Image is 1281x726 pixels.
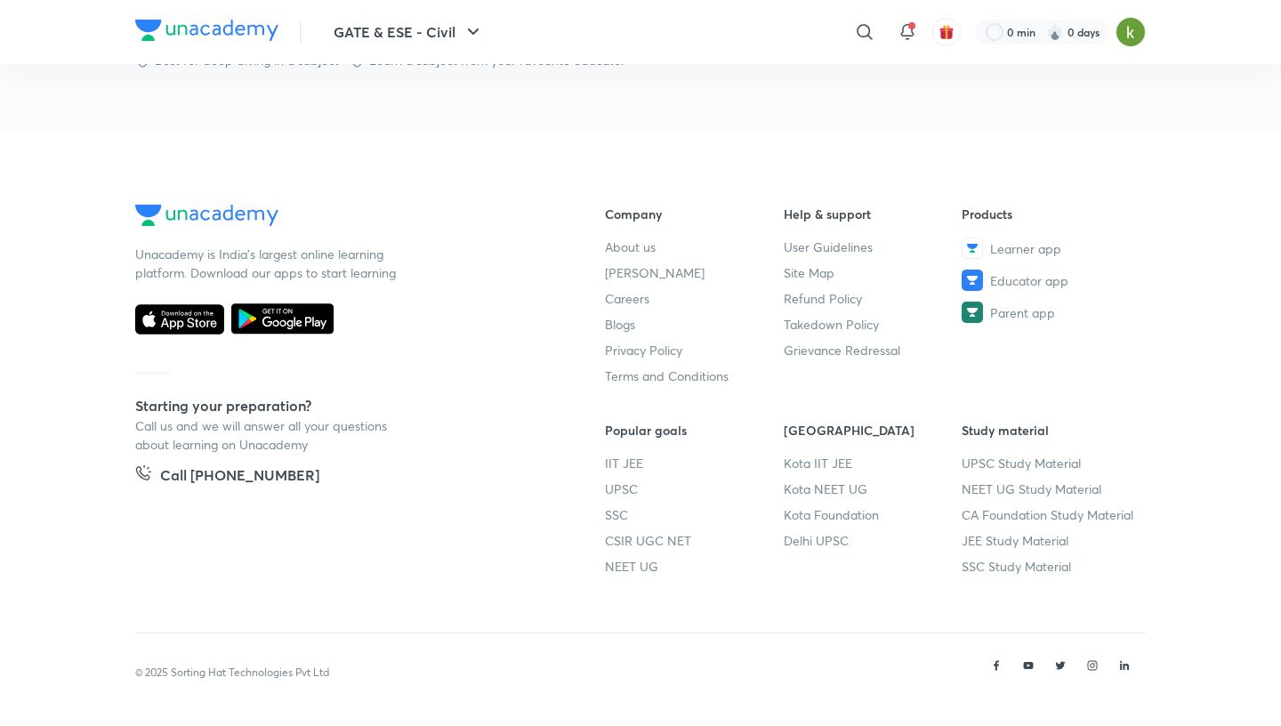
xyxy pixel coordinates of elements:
[323,14,495,50] button: GATE & ESE - Civil
[784,341,963,359] a: Grievance Redressal
[784,263,963,282] a: Site Map
[605,238,784,256] a: About us
[605,557,784,576] a: NEET UG
[962,505,1140,524] a: CA Foundation Study Material
[605,289,649,308] span: Careers
[932,18,961,46] button: avatar
[605,367,784,385] a: Terms and Conditions
[605,289,784,308] a: Careers
[784,531,963,550] a: Delhi UPSC
[605,454,784,472] a: IIT JEE
[605,341,784,359] a: Privacy Policy
[135,20,278,41] img: Company Logo
[135,464,319,489] a: Call [PHONE_NUMBER]
[605,315,784,334] a: Blogs
[990,303,1055,322] span: Parent app
[135,205,278,226] img: Company Logo
[962,205,1140,223] h6: Products
[605,531,784,550] a: CSIR UGC NET
[990,239,1061,258] span: Learner app
[962,270,983,291] img: Educator app
[962,270,1140,291] a: Educator app
[990,271,1068,290] span: Educator app
[962,302,983,323] img: Parent app
[962,454,1140,472] a: UPSC Study Material
[605,205,784,223] h6: Company
[160,464,319,489] h5: Call [PHONE_NUMBER]
[605,505,784,524] a: SSC
[784,315,963,334] a: Takedown Policy
[135,245,402,282] p: Unacademy is India’s largest online learning platform. Download our apps to start learning
[962,480,1140,498] a: NEET UG Study Material
[605,421,784,440] h6: Popular goals
[962,421,1140,440] h6: Study material
[784,238,963,256] a: User Guidelines
[784,205,963,223] h6: Help & support
[962,238,983,259] img: Learner app
[962,238,1140,259] a: Learner app
[135,665,329,681] p: © 2025 Sorting Hat Technologies Pvt Ltd
[135,20,278,45] a: Company Logo
[605,480,784,498] a: UPSC
[135,205,548,230] a: Company Logo
[962,302,1140,323] a: Parent app
[962,531,1140,550] a: JEE Study Material
[135,416,402,454] p: Call us and we will answer all your questions about learning on Unacademy
[784,505,963,524] a: Kota Foundation
[1116,17,1146,47] img: Piyush raj
[784,289,963,308] a: Refund Policy
[784,454,963,472] a: Kota IIT JEE
[605,263,784,282] a: [PERSON_NAME]
[962,557,1140,576] a: SSC Study Material
[135,395,548,416] h5: Starting your preparation?
[1046,23,1064,41] img: streak
[784,421,963,440] h6: [GEOGRAPHIC_DATA]
[939,24,955,40] img: avatar
[784,480,963,498] a: Kota NEET UG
